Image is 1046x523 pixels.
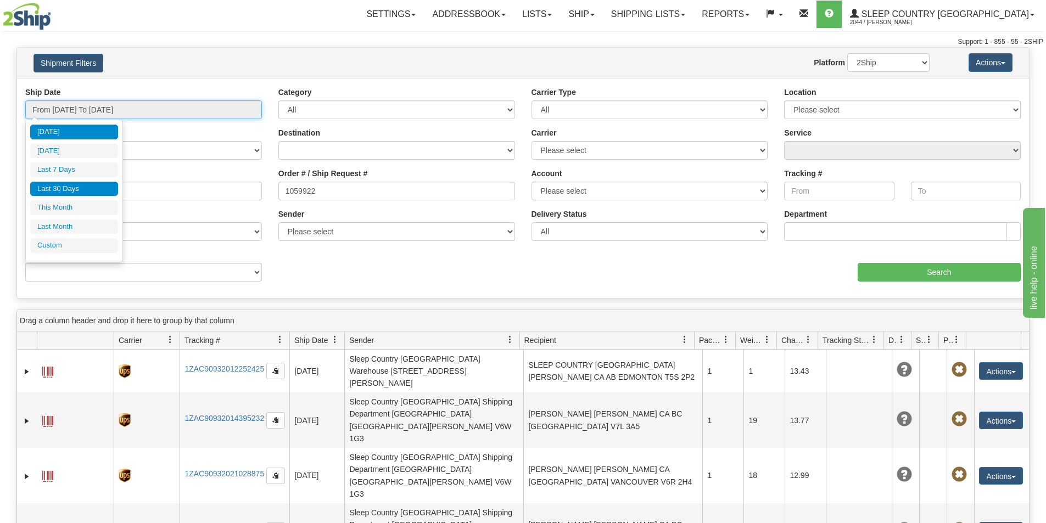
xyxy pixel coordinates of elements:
td: Sleep Country [GEOGRAPHIC_DATA] Warehouse [STREET_ADDRESS][PERSON_NAME] [344,350,523,392]
td: 18 [743,448,785,503]
span: Pickup Not Assigned [952,412,967,427]
a: Settings [358,1,424,28]
span: Ship Date [294,335,328,346]
td: 1 [743,350,785,392]
input: From [784,182,894,200]
label: Carrier [532,127,557,138]
a: 1ZAC90932014395232 [184,414,264,423]
a: Reports [693,1,758,28]
span: Charge [781,335,804,346]
span: Tracking # [184,335,220,346]
iframe: chat widget [1021,205,1045,317]
a: 1ZAC90932012252425 [184,364,264,373]
a: Delivery Status filter column settings [892,330,911,349]
button: Copy to clipboard [266,363,285,379]
td: [DATE] [289,448,344,503]
span: Weight [740,335,763,346]
td: 12.99 [785,448,826,503]
li: [DATE] [30,125,118,139]
td: Sleep Country [GEOGRAPHIC_DATA] Shipping Department [GEOGRAPHIC_DATA] [GEOGRAPHIC_DATA][PERSON_NA... [344,448,523,503]
a: Sleep Country [GEOGRAPHIC_DATA] 2044 / [PERSON_NAME] [842,1,1043,28]
a: Label [42,466,53,483]
input: Search [858,263,1021,282]
span: Unknown [897,412,912,427]
div: grid grouping header [17,310,1029,331]
a: Ship Date filter column settings [326,330,344,349]
button: Actions [979,362,1023,380]
a: Label [42,362,53,379]
span: Sleep Country [GEOGRAPHIC_DATA] [859,9,1029,19]
span: Carrier [119,335,142,346]
button: Shipment Filters [33,54,103,72]
td: [PERSON_NAME] [PERSON_NAME] CA BC [GEOGRAPHIC_DATA] V7L 3A5 [523,392,702,448]
label: Delivery Status [532,209,587,220]
label: Account [532,168,562,179]
td: 1 [702,448,743,503]
span: Sender [349,335,374,346]
span: Unknown [897,362,912,378]
li: This Month [30,200,118,215]
button: Actions [979,467,1023,485]
span: Pickup Status [943,335,953,346]
label: Tracking # [784,168,822,179]
td: [PERSON_NAME] [PERSON_NAME] CA [GEOGRAPHIC_DATA] VANCOUVER V6R 2H4 [523,448,702,503]
img: 8 - UPS [119,469,130,482]
label: Destination [278,127,320,138]
a: Lists [514,1,560,28]
label: Ship Date [25,87,61,98]
span: Shipment Issues [916,335,925,346]
span: Tracking Status [823,335,870,346]
span: Recipient [524,335,556,346]
li: Custom [30,238,118,253]
label: Service [784,127,812,138]
label: Carrier Type [532,87,576,98]
li: Last 7 Days [30,162,118,177]
a: Shipment Issues filter column settings [920,330,938,349]
label: Order # / Ship Request # [278,168,368,179]
a: 1ZAC90932021028875 [184,469,264,478]
button: Actions [969,53,1013,72]
a: Charge filter column settings [799,330,818,349]
a: Tracking Status filter column settings [865,330,883,349]
li: Last Month [30,220,118,234]
img: logo2044.jpg [3,3,51,30]
button: Actions [979,412,1023,429]
td: 1 [702,350,743,392]
div: live help - online [8,7,102,20]
td: SLEEP COUNTRY [GEOGRAPHIC_DATA] [PERSON_NAME] CA AB EDMONTON T5S 2P2 [523,350,702,392]
a: Sender filter column settings [501,330,519,349]
label: Category [278,87,312,98]
img: 8 - UPS [119,364,130,378]
button: Copy to clipboard [266,468,285,484]
li: [DATE] [30,144,118,159]
a: Addressbook [424,1,514,28]
button: Copy to clipboard [266,412,285,429]
input: To [911,182,1021,200]
label: Location [784,87,816,98]
span: Delivery Status [888,335,898,346]
a: Packages filter column settings [717,330,735,349]
label: Sender [278,209,304,220]
span: Pickup Not Assigned [952,467,967,482]
a: Weight filter column settings [758,330,776,349]
a: Label [42,411,53,429]
td: [DATE] [289,392,344,448]
td: Sleep Country [GEOGRAPHIC_DATA] Shipping Department [GEOGRAPHIC_DATA] [GEOGRAPHIC_DATA][PERSON_NA... [344,392,523,448]
a: Expand [21,415,32,426]
a: Shipping lists [603,1,693,28]
a: Carrier filter column settings [161,330,180,349]
span: Unknown [897,467,912,482]
a: Recipient filter column settings [675,330,694,349]
a: Pickup Status filter column settings [947,330,966,349]
label: Department [784,209,827,220]
div: Support: 1 - 855 - 55 - 2SHIP [3,37,1043,47]
span: Packages [699,335,722,346]
label: Platform [814,57,845,68]
td: 19 [743,392,785,448]
a: Expand [21,471,32,482]
a: Tracking # filter column settings [271,330,289,349]
a: Ship [560,1,602,28]
td: [DATE] [289,350,344,392]
a: Expand [21,366,32,377]
li: Last 30 Days [30,182,118,196]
